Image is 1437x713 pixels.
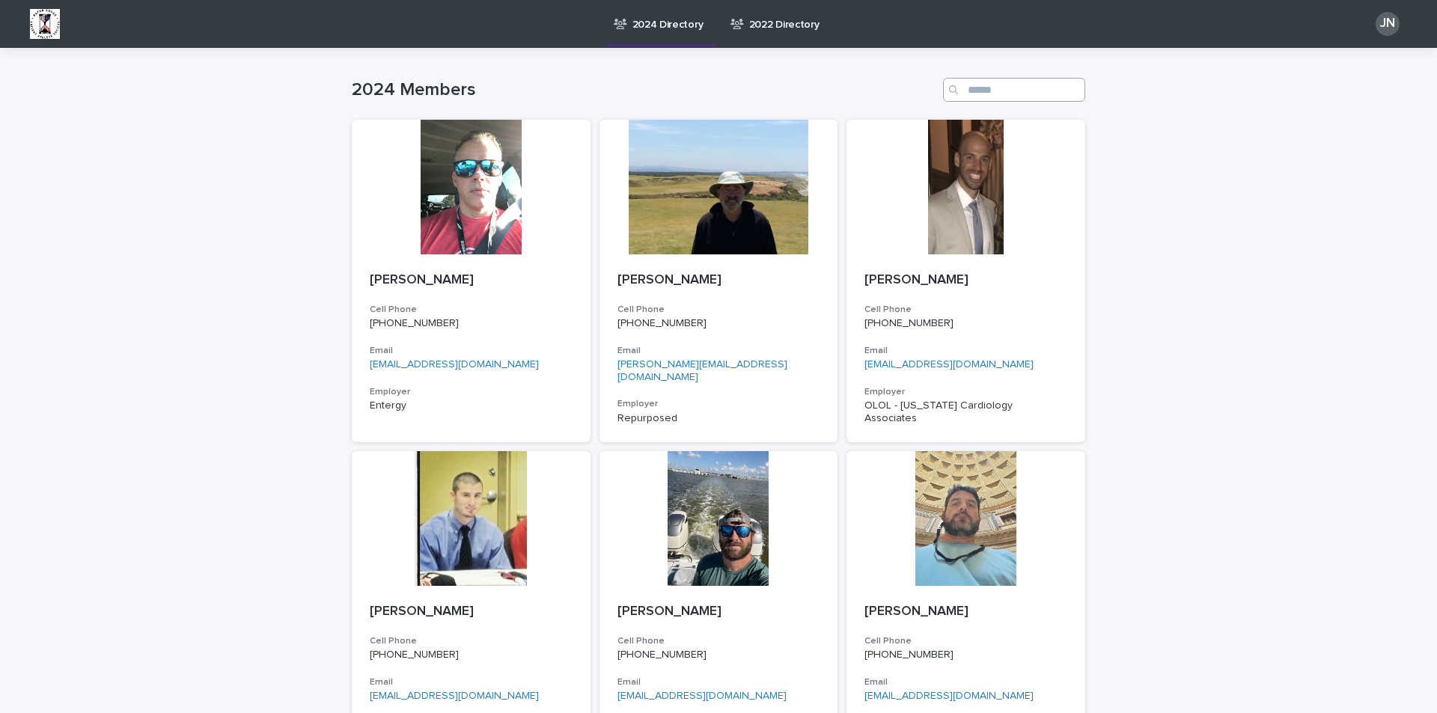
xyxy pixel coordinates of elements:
[617,604,820,620] p: [PERSON_NAME]
[864,304,1067,316] h3: Cell Phone
[943,78,1085,102] input: Search
[864,272,1067,289] p: [PERSON_NAME]
[617,345,820,357] h3: Email
[599,120,838,442] a: [PERSON_NAME]Cell Phone[PHONE_NUMBER]Email[PERSON_NAME][EMAIL_ADDRESS][DOMAIN_NAME]EmployerRepurp...
[370,691,539,701] a: [EMAIL_ADDRESS][DOMAIN_NAME]
[617,635,820,647] h3: Cell Phone
[370,359,539,370] a: [EMAIL_ADDRESS][DOMAIN_NAME]
[864,400,1067,425] p: OLOL - [US_STATE] Cardiology Associates
[30,9,60,39] img: BsxibNoaTPe9uU9VL587
[864,386,1067,398] h3: Employer
[370,318,459,328] a: [PHONE_NUMBER]
[370,649,459,660] a: [PHONE_NUMBER]
[864,635,1067,647] h3: Cell Phone
[864,691,1034,701] a: [EMAIL_ADDRESS][DOMAIN_NAME]
[370,635,573,647] h3: Cell Phone
[846,120,1085,442] a: [PERSON_NAME]Cell Phone[PHONE_NUMBER]Email[EMAIL_ADDRESS][DOMAIN_NAME]EmployerOLOL - [US_STATE] C...
[617,398,820,410] h3: Employer
[864,676,1067,688] h3: Email
[370,345,573,357] h3: Email
[864,649,954,660] a: [PHONE_NUMBER]
[617,412,820,425] p: Repurposed
[370,676,573,688] h3: Email
[1376,12,1400,36] div: JN
[370,400,573,412] p: Entergy
[370,272,573,289] p: [PERSON_NAME]
[864,359,1034,370] a: [EMAIL_ADDRESS][DOMAIN_NAME]
[864,604,1067,620] p: [PERSON_NAME]
[352,79,937,101] h1: 2024 Members
[617,691,787,701] a: [EMAIL_ADDRESS][DOMAIN_NAME]
[864,345,1067,357] h3: Email
[617,304,820,316] h3: Cell Phone
[370,386,573,398] h3: Employer
[617,359,787,382] a: [PERSON_NAME][EMAIL_ADDRESS][DOMAIN_NAME]
[370,604,573,620] p: [PERSON_NAME]
[370,304,573,316] h3: Cell Phone
[617,649,707,660] a: [PHONE_NUMBER]
[864,318,954,328] a: [PHONE_NUMBER]
[617,272,820,289] p: [PERSON_NAME]
[617,676,820,688] h3: Email
[617,318,707,328] a: [PHONE_NUMBER]
[352,120,591,442] a: [PERSON_NAME]Cell Phone[PHONE_NUMBER]Email[EMAIL_ADDRESS][DOMAIN_NAME]EmployerEntergy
